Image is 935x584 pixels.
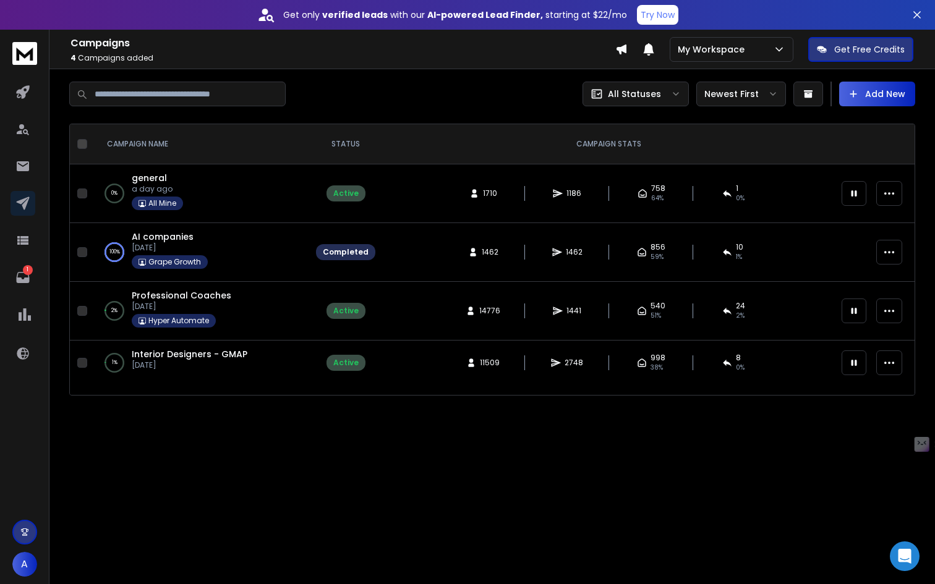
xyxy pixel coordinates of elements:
[736,252,742,262] span: 1 %
[23,265,33,275] p: 1
[641,9,675,21] p: Try Now
[132,172,167,184] a: general
[651,252,664,262] span: 59 %
[890,541,920,571] div: Open Intercom Messenger
[678,43,749,56] p: My Workspace
[566,188,581,198] span: 1186
[132,184,183,194] p: a day ago
[148,198,176,208] p: All Mine
[651,242,665,252] span: 856
[92,124,309,164] th: CAMPAIGN NAME
[70,53,76,63] span: 4
[736,363,745,373] span: 0 %
[283,9,627,21] p: Get only with our starting at $22/mo
[651,184,665,193] span: 758
[834,43,905,56] p: Get Free Credits
[92,164,309,223] td: 0%generala day agoAll Mine
[479,306,500,316] span: 14776
[736,353,741,363] span: 8
[92,282,309,341] td: 2%Professional Coaches[DATE]Hyper Automate
[132,289,231,302] a: Professional Coaches
[736,184,738,193] span: 1
[92,341,309,386] td: 1%Interior Designers - GMAP[DATE]
[112,357,117,369] p: 1 %
[696,82,786,106] button: Newest First
[565,358,583,368] span: 2748
[12,552,37,577] button: A
[651,353,665,363] span: 998
[323,247,369,257] div: Completed
[383,124,834,164] th: CAMPAIGN STATS
[651,193,664,203] span: 64 %
[333,306,359,316] div: Active
[70,53,615,63] p: Campaigns added
[427,9,543,21] strong: AI-powered Lead Finder,
[483,188,497,198] span: 1710
[11,265,35,290] a: 1
[608,88,661,100] p: All Statuses
[651,311,661,321] span: 51 %
[132,360,247,370] p: [DATE]
[333,358,359,368] div: Active
[309,124,383,164] th: STATUS
[12,42,37,65] img: logo
[132,243,208,253] p: [DATE]
[736,301,745,311] span: 24
[132,302,231,311] p: [DATE]
[651,301,665,311] span: 540
[148,316,209,326] p: Hyper Automate
[70,36,615,51] h1: Campaigns
[651,363,663,373] span: 38 %
[566,306,581,316] span: 1441
[92,223,309,282] td: 100%AI companies[DATE]Grape Growth
[148,257,201,267] p: Grape Growth
[808,37,913,62] button: Get Free Credits
[736,193,745,203] span: 0 %
[736,311,745,321] span: 2 %
[132,348,247,360] a: Interior Designers - GMAP
[736,242,743,252] span: 10
[109,246,120,258] p: 100 %
[637,5,678,25] button: Try Now
[333,188,359,198] div: Active
[566,247,583,257] span: 1462
[111,305,117,317] p: 2 %
[480,358,500,368] span: 11509
[322,9,388,21] strong: verified leads
[482,247,498,257] span: 1462
[111,187,117,200] p: 0 %
[132,231,194,243] a: AI companies
[839,82,915,106] button: Add New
